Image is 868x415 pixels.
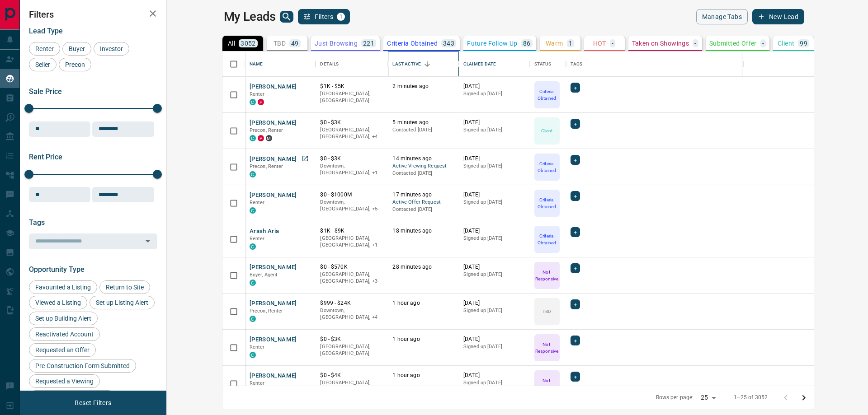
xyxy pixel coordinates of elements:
p: [GEOGRAPHIC_DATA], [GEOGRAPHIC_DATA] [320,379,383,393]
p: Toronto [320,235,383,249]
p: Client [541,127,553,134]
button: [PERSON_NAME] [250,119,297,127]
p: $0 - $1000M [320,191,383,199]
p: [GEOGRAPHIC_DATA], [GEOGRAPHIC_DATA] [320,343,383,357]
div: Requested a Viewing [29,374,100,388]
p: 1 hour ago [392,336,454,343]
div: + [571,336,580,345]
span: Active Viewing Request [392,163,454,170]
p: Taken on Showings [632,40,689,47]
button: New Lead [752,9,804,24]
span: Reactivated Account [32,331,97,338]
p: [GEOGRAPHIC_DATA], [GEOGRAPHIC_DATA] [320,90,383,104]
div: + [571,372,580,382]
p: Criteria Obtained [535,196,559,210]
button: Manage Tabs [696,9,748,24]
span: Requested an Offer [32,346,93,354]
p: $0 - $3K [320,336,383,343]
p: TBD [542,308,551,315]
div: condos.ca [250,352,256,358]
p: 5 minutes ago [392,119,454,126]
span: Renter [250,236,265,242]
span: + [574,228,577,237]
div: 25 [697,391,719,404]
span: Return to Site [103,284,147,291]
p: 2 minutes ago [392,83,454,90]
span: Precon, Renter [250,308,283,314]
p: 99 [800,40,807,47]
span: Renter [32,45,57,52]
div: Favourited a Listing [29,280,97,294]
h2: Filters [29,9,157,20]
span: Set up Building Alert [32,315,94,322]
p: Signed up [DATE] [463,379,525,387]
p: Signed up [DATE] [463,199,525,206]
span: Renter [250,200,265,205]
span: Renter [250,380,265,386]
span: + [574,83,577,92]
button: search button [280,11,293,23]
p: $1K - $9K [320,227,383,235]
span: Renter [250,344,265,350]
span: Rent Price [29,153,62,161]
div: Viewed a Listing [29,296,87,309]
p: Criteria Obtained [535,233,559,246]
span: Set up Listing Alert [93,299,151,306]
div: condos.ca [250,171,256,177]
span: Requested a Viewing [32,378,97,385]
div: Tags [571,51,583,77]
span: + [574,372,577,381]
div: Claimed Date [459,51,530,77]
p: 1–25 of 3052 [734,394,768,401]
p: TBD [274,40,286,47]
button: [PERSON_NAME] [250,263,297,272]
button: [PERSON_NAME] [250,191,297,200]
div: Last Active [388,51,459,77]
div: Renter [29,42,60,56]
div: + [571,119,580,129]
p: Signed up [DATE] [463,343,525,350]
p: $0 - $3K [320,119,383,126]
span: Buyer [66,45,88,52]
div: condos.ca [250,280,256,286]
p: $0 - $4K [320,372,383,379]
p: Future Follow Up [467,40,517,47]
p: 28 minutes ago [392,263,454,271]
div: condos.ca [250,135,256,141]
span: Tags [29,218,45,227]
span: 1 [338,14,344,20]
div: Details [320,51,339,77]
span: Investor [97,45,126,52]
div: Name [245,51,316,77]
p: [DATE] [463,191,525,199]
div: Pre-Construction Form Submitted [29,359,136,373]
p: Contacted [DATE] [392,206,454,213]
p: Signed up [DATE] [463,271,525,278]
p: Signed up [DATE] [463,90,525,98]
p: Midtown | Central, Toronto, Richmond Hill [320,271,383,285]
div: property.ca [258,99,264,105]
span: Pre-Construction Form Submitted [32,362,133,369]
div: Buyer [62,42,91,56]
span: Precon, Renter [250,127,283,133]
p: HOT [593,40,606,47]
p: Signed up [DATE] [463,235,525,242]
span: + [574,155,577,164]
p: 17 minutes ago [392,191,454,199]
div: + [571,191,580,201]
div: + [571,299,580,309]
p: [DATE] [463,227,525,235]
div: Set up Listing Alert [90,296,155,309]
button: Filters1 [298,9,350,24]
div: condos.ca [250,316,256,322]
div: mrloft.ca [266,135,272,141]
p: Criteria Obtained [535,160,559,174]
span: Active Offer Request [392,199,454,206]
div: Name [250,51,263,77]
button: [PERSON_NAME] [250,83,297,91]
p: Criteria Obtained [535,88,559,102]
p: 14 minutes ago [392,155,454,163]
div: Last Active [392,51,420,77]
span: Precon, Renter [250,163,283,169]
p: Submitted Offer [709,40,757,47]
